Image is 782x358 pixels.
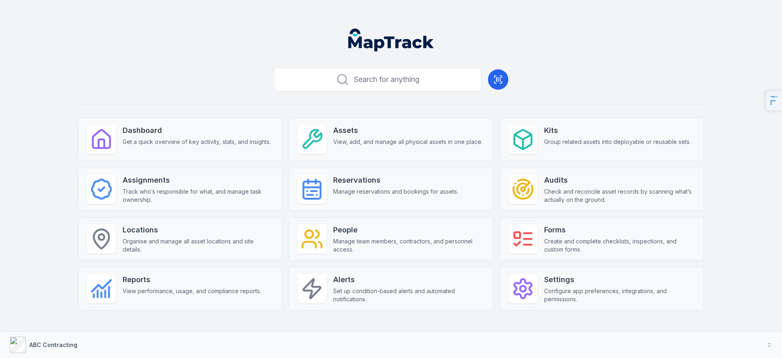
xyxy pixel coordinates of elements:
button: Search for anything [274,68,481,91]
a: ReportsView performance, usage, and compliance reports. [78,267,282,310]
a: AuditsCheck and reconcile asset records by scanning what’s actually on the ground. [500,168,704,211]
a: AssetsView, add, and manage all physical assets in one place. [289,118,493,161]
strong: ABC Contracting [29,341,77,348]
strong: Kits [544,125,691,136]
strong: Reports [123,274,261,285]
a: LocationsOrganise and manage all asset locations and site details. [78,217,282,261]
span: Create and complete checklists, inspections, and custom forms. [544,237,695,254]
strong: People [333,224,484,236]
span: Get a quick overview of key activity, stats, and insights. [123,138,271,146]
strong: Assignments [123,175,274,186]
span: Set up condition-based alerts and automated notifications. [333,287,484,303]
strong: Forms [544,224,695,236]
a: SettingsConfigure app preferences, integrations, and permissions. [500,267,704,310]
a: DashboardGet a quick overview of key activity, stats, and insights. [78,118,282,161]
span: Manage team members, contractors, and personnel access. [333,237,484,254]
span: Organise and manage all asset locations and site details. [123,237,274,254]
a: KitsGroup related assets into deployable or reusable sets. [500,118,704,161]
strong: Dashboard [123,125,271,136]
span: View performance, usage, and compliance reports. [123,287,261,295]
span: Group related assets into deployable or reusable sets. [544,138,691,146]
a: PeopleManage team members, contractors, and personnel access. [289,217,493,261]
span: Check and reconcile asset records by scanning what’s actually on the ground. [544,188,695,204]
span: Manage reservations and bookings for assets. [333,188,458,196]
a: AlertsSet up condition-based alerts and automated notifications. [289,267,493,310]
strong: Audits [544,175,695,186]
span: View, add, and manage all physical assets in one place. [333,138,483,146]
strong: Reservations [333,175,458,186]
strong: Settings [544,274,695,285]
strong: Locations [123,224,274,236]
a: ReservationsManage reservations and bookings for assets. [289,168,493,211]
a: AssignmentsTrack who’s responsible for what, and manage task ownership. [78,168,282,211]
strong: Alerts [333,274,484,285]
span: Search for anything [354,74,420,85]
a: FormsCreate and complete checklists, inspections, and custom forms. [500,217,704,261]
strong: Assets [333,125,483,136]
span: Track who’s responsible for what, and manage task ownership. [123,188,274,204]
span: Configure app preferences, integrations, and permissions. [544,287,695,303]
nav: Global [335,29,447,51]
